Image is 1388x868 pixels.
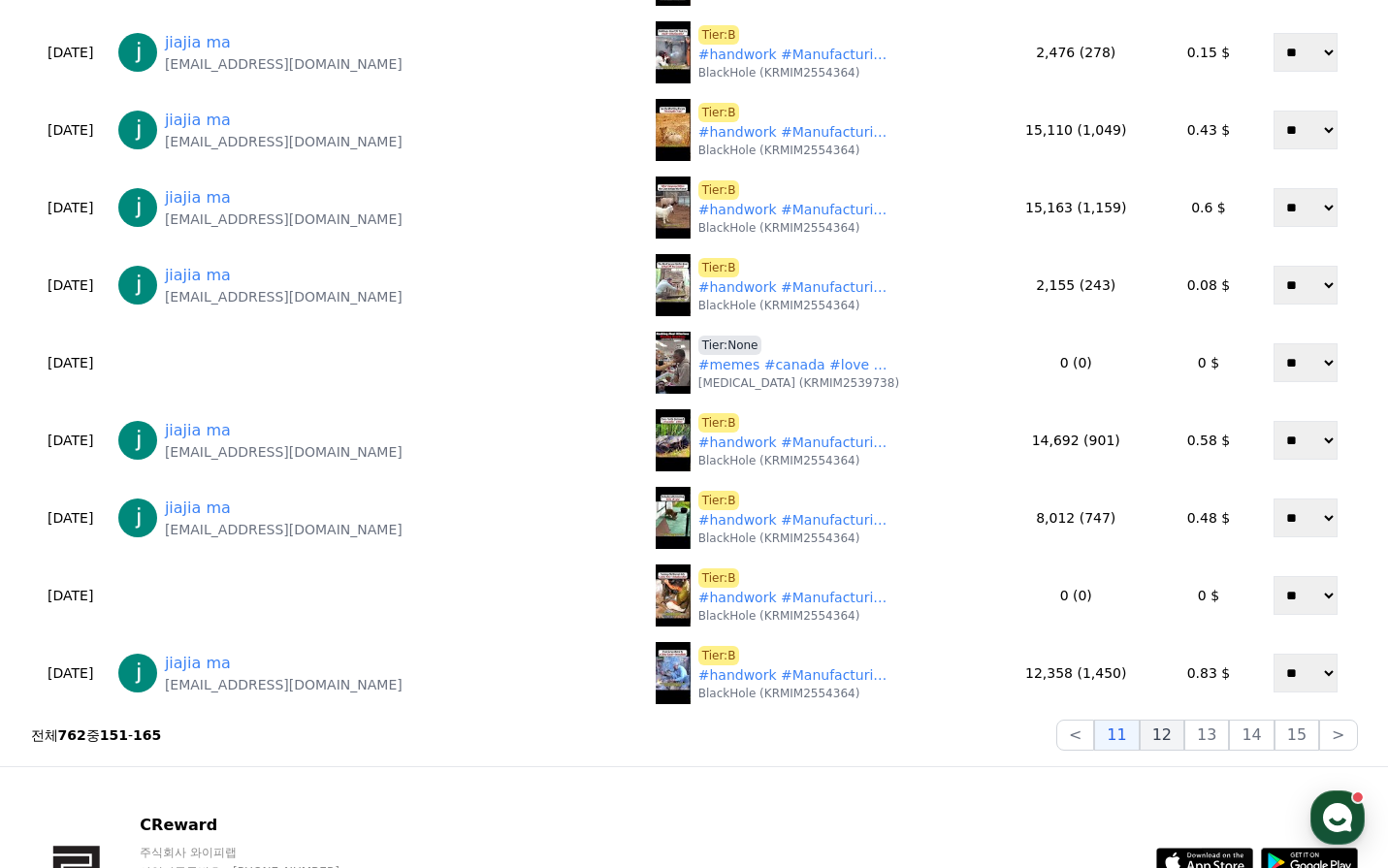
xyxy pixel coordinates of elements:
img: #handwork #Manufacturing #Build #Creativity #Repair #DIY #challenge #Treasurehunt #animalworld [656,642,691,704]
strong: 165 [133,727,161,743]
img: #handwork #Manufacturing #Build #Creativity #Repair #DIY #challenge #Treasurehunt #animalworld [656,99,691,161]
button: < [1056,720,1094,751]
td: 0 (0) [988,324,1163,402]
p: 주식회사 와이피랩 [140,845,480,860]
p: [EMAIL_ADDRESS][DOMAIN_NAME] [165,442,403,462]
a: jiajia ma [165,497,231,520]
td: 15,110 (1,049) [988,91,1163,169]
a: jiajia ma [165,31,231,54]
td: [DATE] [31,169,111,246]
a: #handwork #Manufacturing #Build #Creativity #Repair #DIY #challenge #Treasurehunt #animalworld4k [698,45,892,65]
a: Tier:B [698,646,740,665]
p: BlackHole (KRMIM2554364) [698,530,860,546]
td: 0.6 $ [1163,169,1254,246]
a: Tier:B [698,180,740,200]
a: #handwork #Manufacturing #Build #Creativity #Repair #DIY #challenge #Treasurehunt #animalworld [698,510,892,530]
p: BlackHole (KRMIM2554364) [698,65,860,80]
img: #handwork #Manufacturing #Build #Creativity #Repair #DIY #challenge #Treasurehunt #animalworld [656,487,691,549]
td: 2,155 (243) [988,246,1163,324]
button: 15 [1275,720,1319,751]
td: 0 $ [1163,557,1254,634]
td: [DATE] [31,402,111,479]
p: BlackHole (KRMIM2554364) [698,608,860,624]
img: https://lh3.googleusercontent.com/a/ACg8ocK-cMacK4KDObnwP0Wi9pVX8epnU_mLvVxcuZkvjqha8d5J6A=s96-c [118,654,157,692]
img: https://lh3.googleusercontent.com/a/ACg8ocK-cMacK4KDObnwP0Wi9pVX8epnU_mLvVxcuZkvjqha8d5J6A=s96-c [118,498,157,537]
p: [EMAIL_ADDRESS][DOMAIN_NAME] [165,675,403,694]
p: [EMAIL_ADDRESS][DOMAIN_NAME] [165,287,403,306]
a: #handwork #Manufacturing #Build #Creativity #Repair #DIY #challenge #Treasurehunt #animalworld [698,200,892,220]
p: BlackHole (KRMIM2554364) [698,298,860,313]
img: https://lh3.googleusercontent.com/a/ACg8ocK-cMacK4KDObnwP0Wi9pVX8epnU_mLvVxcuZkvjqha8d5J6A=s96-c [118,188,157,227]
img: #handwork #Manufacturing #Build #Creativity #Repair #DIY #challenge #Treasurehunt #animalworld4k [656,21,691,83]
a: Tier:None [698,336,762,355]
a: Tier:B [698,258,740,277]
td: 0.58 $ [1163,402,1254,479]
p: [EMAIL_ADDRESS][DOMAIN_NAME] [165,209,403,229]
td: [DATE] [31,91,111,169]
a: Tier:B [698,25,740,45]
a: jiajia ma [165,419,231,442]
td: 0.43 $ [1163,91,1254,169]
p: [EMAIL_ADDRESS][DOMAIN_NAME] [165,54,403,74]
img: https://lh3.googleusercontent.com/a/ACg8ocK-cMacK4KDObnwP0Wi9pVX8epnU_mLvVxcuZkvjqha8d5J6A=s96-c [118,33,157,72]
p: [EMAIL_ADDRESS][DOMAIN_NAME] [165,520,403,539]
td: 0.83 $ [1163,634,1254,712]
td: [DATE] [31,479,111,557]
img: https://lh3.googleusercontent.com/a/ACg8ocK-cMacK4KDObnwP0Wi9pVX8epnU_mLvVxcuZkvjqha8d5J6A=s96-c [118,111,157,149]
a: #handwork #Manufacturing #Build #Creativity #Repair #DIY #challenge #Treasurehunt #animalworld [698,122,892,143]
td: 15,163 (1,159) [988,169,1163,246]
td: [DATE] [31,634,111,712]
td: 0.08 $ [1163,246,1254,324]
img: https://lh3.googleusercontent.com/a/ACg8ocK-cMacK4KDObnwP0Wi9pVX8epnU_mLvVxcuZkvjqha8d5J6A=s96-c [118,266,157,305]
button: 14 [1229,720,1274,751]
p: BlackHole (KRMIM2554364) [698,143,860,158]
button: > [1319,720,1357,751]
button: 11 [1094,720,1139,751]
button: 13 [1184,720,1229,751]
strong: 151 [100,727,128,743]
a: #handwork #Manufacturing #Build #Creativity #Repair #DIY #challenge #Treasurehunt #animalworld [698,665,892,686]
a: 홈 [6,615,128,663]
a: jiajia ma [165,186,231,209]
td: [DATE] [31,14,111,91]
a: Tier:B [698,568,740,588]
td: 8,012 (747) [988,479,1163,557]
td: [DATE] [31,557,111,634]
p: BlackHole (KRMIM2554364) [698,220,860,236]
a: jiajia ma [165,264,231,287]
span: 대화 [178,645,201,660]
img: #handwork #Manufacturing #Build #Creativity #Repair #DIY #challenge #Treasurehunt #animalworld [656,564,691,627]
img: https://lh3.googleusercontent.com/a/ACg8ocK-cMacK4KDObnwP0Wi9pVX8epnU_mLvVxcuZkvjqha8d5J6A=s96-c [118,421,157,460]
p: BlackHole (KRMIM2554364) [698,453,860,468]
a: Tier:B [698,103,740,122]
a: #handwork #Manufacturing #Build #Creativity #Repair #DIY #challenge #Treasurehunt #animalworld [698,433,892,453]
td: [DATE] [31,324,111,402]
p: [MEDICAL_DATA] (KRMIM2539738) [698,375,899,391]
td: 0.48 $ [1163,479,1254,557]
td: 2,476 (278) [988,14,1163,91]
a: Tier:B [698,491,740,510]
span: 설정 [300,644,323,659]
a: #memes #canada #love #alexanderedwards #fypshorts #marriageproposals #zarooratrishta [698,355,892,375]
p: 전체 중 - [31,725,162,745]
td: 0 (0) [988,557,1163,634]
a: Tier:B [698,413,740,433]
p: BlackHole (KRMIM2554364) [698,686,860,701]
td: 0 $ [1163,324,1254,402]
button: 12 [1140,720,1184,751]
img: #handwork #Manufacturing #Build #Creativity #Repair #DIY #challenge #Treasurehunt #animalworld [656,254,691,316]
td: [DATE] [31,246,111,324]
td: 12,358 (1,450) [988,634,1163,712]
img: #handwork #Manufacturing #Build #Creativity #Repair #DIY #challenge #Treasurehunt #animalworld [656,409,691,471]
a: 설정 [250,615,372,663]
p: [EMAIL_ADDRESS][DOMAIN_NAME] [165,132,403,151]
img: #memes #canada #love #alexanderedwards #fypshorts #marriageproposals #zarooratrishta [656,332,691,394]
a: #handwork #Manufacturing #Build #Creativity #Repair #DIY #challenge #Treasurehunt #animalworld [698,277,892,298]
